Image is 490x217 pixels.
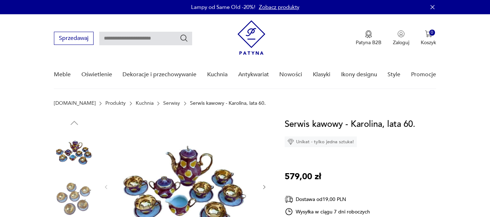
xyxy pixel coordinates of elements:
[397,30,405,37] img: Ikonka użytkownika
[387,61,400,88] a: Style
[207,61,227,88] a: Kuchnia
[393,39,409,46] p: Zaloguj
[54,100,96,106] a: [DOMAIN_NAME]
[54,32,94,45] button: Sprzedawaj
[238,61,269,88] a: Antykwariat
[54,61,71,88] a: Meble
[180,34,188,42] button: Szukaj
[54,36,94,41] a: Sprzedawaj
[163,100,180,106] a: Serwisy
[356,30,381,46] a: Ikona medaluPatyna B2B
[285,195,370,204] div: Dostawa od 19,00 PLN
[393,30,409,46] button: Zaloguj
[429,30,435,36] div: 0
[356,30,381,46] button: Patyna B2B
[365,30,372,38] img: Ikona medalu
[411,61,436,88] a: Promocje
[191,4,255,11] p: Lampy od Same Old -20%!
[287,139,294,145] img: Ikona diamentu
[421,39,436,46] p: Koszyk
[122,61,196,88] a: Dekoracje i przechowywanie
[425,30,432,37] img: Ikona koszyka
[237,20,265,55] img: Patyna - sklep z meblami i dekoracjami vintage
[136,100,154,106] a: Kuchnia
[285,118,415,131] h1: Serwis kawowy - Karolina, lata 60.
[190,100,266,106] p: Serwis kawowy - Karolina, lata 60.
[259,4,299,11] a: Zobacz produkty
[421,30,436,46] button: 0Koszyk
[356,39,381,46] p: Patyna B2B
[285,170,321,184] p: 579,00 zł
[54,132,95,172] img: Zdjęcie produktu Serwis kawowy - Karolina, lata 60.
[279,61,302,88] a: Nowości
[285,195,293,204] img: Ikona dostawy
[105,100,126,106] a: Produkty
[285,136,357,147] div: Unikat - tylko jedna sztuka!
[341,61,377,88] a: Ikony designu
[313,61,330,88] a: Klasyki
[285,207,370,216] div: Wysyłka w ciągu 7 dni roboczych
[81,61,112,88] a: Oświetlenie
